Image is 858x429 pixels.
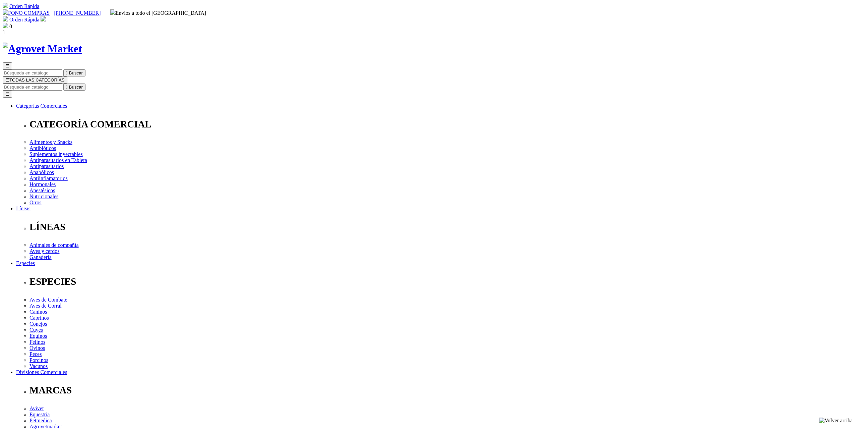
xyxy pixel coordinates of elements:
[29,151,83,157] a: Suplementos inyectables
[63,84,85,91] button:  Buscar
[16,260,35,266] a: Especies
[16,206,30,211] a: Líneas
[29,119,855,130] p: CATEGORÍA COMERCIAL
[110,10,206,16] span: Envíos a todo el [GEOGRAPHIC_DATA]
[3,76,67,84] button: ☰TODAS LAS CATEGORÍAS
[29,357,48,363] a: Porcinos
[69,85,83,90] span: Buscar
[29,157,87,163] a: Antiparasitarios en Tableta
[29,187,55,193] a: Anestésicos
[29,254,52,260] a: Ganadería
[29,315,49,321] a: Caprinos
[41,17,46,22] a: Acceda a su cuenta de cliente
[3,9,8,15] img: phone.svg
[9,17,39,22] a: Orden Rápida
[29,351,42,357] a: Peces
[16,103,67,109] a: Categorías Comerciales
[3,30,5,35] i: 
[9,3,39,9] a: Orden Rápida
[3,23,8,28] img: shopping-bag.svg
[29,169,54,175] a: Anabólicos
[3,69,62,76] input: Buscar
[29,221,855,232] p: LÍNEAS
[54,10,101,16] a: [PHONE_NUMBER]
[29,145,56,151] a: Antibióticos
[29,200,42,205] a: Otros
[29,333,47,339] a: Equinos
[29,303,62,309] a: Aves de Corral
[3,3,8,8] img: shopping-cart.svg
[29,309,47,315] a: Caninos
[66,85,68,90] i: 
[29,345,45,351] a: Ovinos
[9,23,12,29] span: 0
[29,163,64,169] a: Antiparasitarios
[5,63,9,68] span: ☰
[3,84,62,91] input: Buscar
[3,91,12,98] button: ☰
[3,43,82,55] img: Agrovet Market
[29,139,72,145] a: Alimentos y Snacks
[41,16,46,21] img: user.svg
[3,16,8,21] img: shopping-cart.svg
[29,297,67,303] a: Aves de Combate
[29,194,58,199] a: Nutricionales
[63,69,85,76] button:  Buscar
[69,70,83,75] span: Buscar
[29,242,79,248] a: Animales de compañía
[29,385,855,396] p: MARCAS
[3,62,12,69] button: ☰
[819,418,853,424] img: Volver arriba
[29,181,56,187] a: Hormonales
[29,321,47,327] a: Conejos
[3,10,50,16] a: FONO COMPRAS
[66,70,68,75] i: 
[29,339,45,345] a: Felinos
[29,406,44,411] a: Avivet
[29,418,52,423] a: Petmedica
[29,175,68,181] a: Antiinflamatorios
[110,9,116,15] img: delivery-truck.svg
[29,276,855,287] p: ESPECIES
[5,77,9,83] span: ☰
[29,412,50,417] a: Equestria
[29,248,59,254] a: Aves y cerdos
[16,369,67,375] a: Divisiones Comerciales
[29,327,43,333] a: Cuyes
[29,363,48,369] a: Vacunos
